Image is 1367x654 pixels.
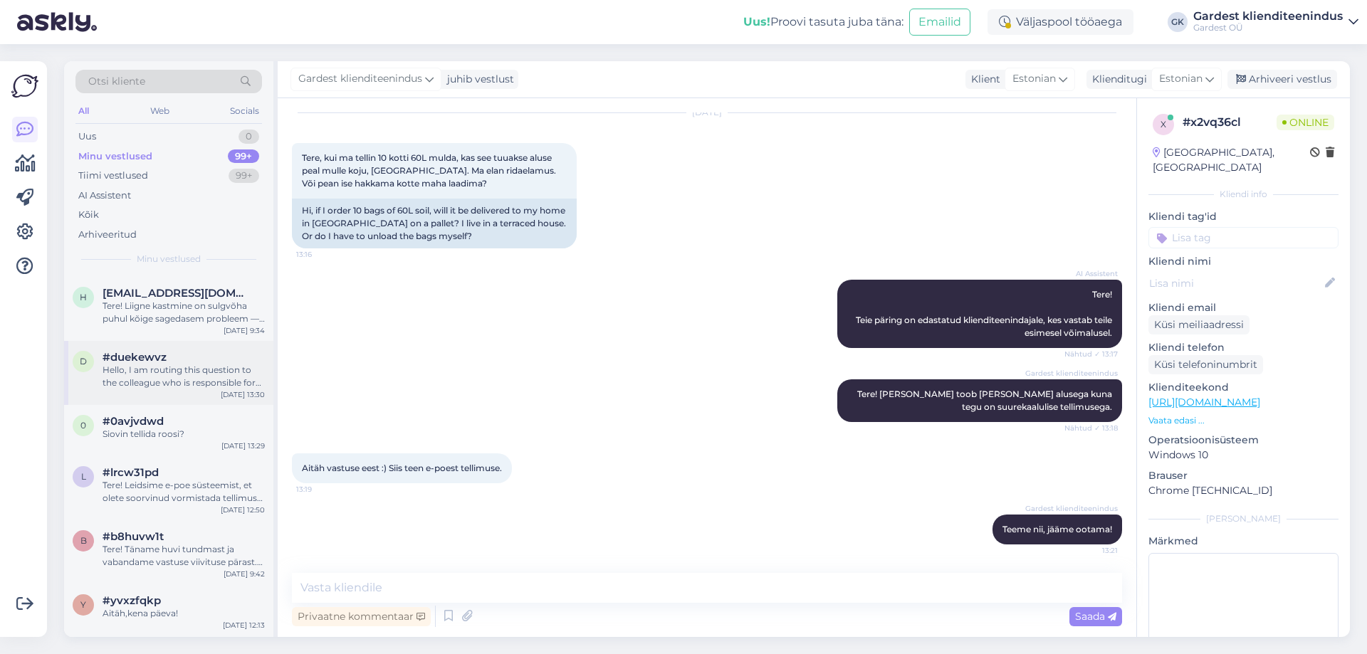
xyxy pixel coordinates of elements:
span: Saada [1075,610,1116,623]
div: Küsi telefoninumbrit [1148,355,1263,374]
span: #duekewvz [103,351,167,364]
span: Tere! [PERSON_NAME] toob [PERSON_NAME] alusega kuna tegu on suurekaalulise tellimusega. [857,389,1114,412]
span: Estonian [1159,71,1203,87]
input: Lisa nimi [1149,275,1322,291]
input: Lisa tag [1148,227,1339,248]
span: Gardest klienditeenindus [298,71,422,87]
div: Uus [78,130,96,144]
div: Tere! Liigne kastmine on sulgvõha puhul kõige sagedasem probleem — juured võivad hakata mädanema.... [103,300,265,325]
div: Web [147,102,172,120]
div: [DATE] 12:50 [221,505,265,515]
div: [DATE] [292,106,1122,119]
span: d [80,356,87,366]
div: [PERSON_NAME] [1148,512,1339,525]
div: 0 [239,130,259,144]
div: # x2vq36cl [1183,114,1277,131]
p: Windows 10 [1148,448,1339,463]
span: l [81,471,86,482]
img: Askly Logo [11,73,38,100]
span: Gardest klienditeenindus [1025,503,1118,514]
span: Nähtud ✓ 13:17 [1064,349,1118,359]
div: Arhiveeri vestlus [1227,70,1337,89]
span: x [1161,119,1166,130]
span: h [80,292,87,302]
div: Privaatne kommentaar [292,607,431,626]
div: Aitäh,kena päeva! [103,607,265,620]
span: 0 [80,420,86,431]
a: [URL][DOMAIN_NAME] [1148,396,1260,408]
span: Tere, kui ma tellin 10 kotti 60L mulda, kas see tuuakse aluse peal mulle koju, [GEOGRAPHIC_DATA].... [302,152,558,189]
span: 13:16 [296,249,350,260]
span: Online [1277,115,1334,130]
p: Klienditeekond [1148,380,1339,395]
span: b [80,535,87,546]
span: Gardest klienditeenindus [1025,368,1118,379]
div: 99+ [228,149,259,164]
span: Teeme nii, jääme ootama! [1002,524,1112,534]
div: juhib vestlust [441,72,514,87]
span: hannaita.kask@gmail.com [103,287,251,300]
p: Kliendi nimi [1148,254,1339,269]
div: [DATE] 13:30 [221,389,265,400]
div: Tere! Täname huvi tundmast ja vabandame vastuse viivituse pärast. Kahjuks ei ole neid tooteid läh... [103,543,265,569]
div: Hello, I am routing this question to the colleague who is responsible for this topic. The reply m... [103,364,265,389]
div: 99+ [229,169,259,183]
div: [DATE] 9:42 [224,569,265,579]
div: Kliendi info [1148,188,1339,201]
div: Küsi meiliaadressi [1148,315,1250,334]
div: Klienditugi [1086,72,1147,87]
span: #yvxzfqkp [103,594,161,607]
div: [DATE] 12:13 [223,620,265,631]
span: #b8huvw1t [103,530,164,543]
div: Siovin tellida roosi? [103,428,265,441]
div: AI Assistent [78,189,131,203]
p: Chrome [TECHNICAL_ID] [1148,483,1339,498]
div: Minu vestlused [78,149,152,164]
div: Hi, if I order 10 bags of 60L soil, will it be delivered to my home in [GEOGRAPHIC_DATA] on a pal... [292,199,577,248]
p: Märkmed [1148,534,1339,549]
div: Proovi tasuta juba täna: [743,14,904,31]
span: Estonian [1012,71,1056,87]
div: All [75,102,92,120]
p: Vaata edasi ... [1148,414,1339,427]
b: Uus! [743,15,770,28]
div: Väljaspool tööaega [988,9,1133,35]
a: Gardest klienditeenindusGardest OÜ [1193,11,1358,33]
span: 13:19 [296,484,350,495]
p: Brauser [1148,468,1339,483]
span: y [80,599,86,610]
button: Emailid [909,9,970,36]
div: Gardest OÜ [1193,22,1343,33]
div: Kõik [78,208,99,222]
div: [DATE] 13:29 [221,441,265,451]
div: [DATE] 9:34 [224,325,265,336]
div: Gardest klienditeenindus [1193,11,1343,22]
span: 13:21 [1064,545,1118,556]
p: Operatsioonisüsteem [1148,433,1339,448]
span: AI Assistent [1064,268,1118,279]
p: Kliendi telefon [1148,340,1339,355]
div: GK [1168,12,1188,32]
div: Klient [965,72,1000,87]
span: #0avjvdwd [103,415,164,428]
div: Socials [227,102,262,120]
p: Kliendi email [1148,300,1339,315]
span: Nähtud ✓ 13:18 [1064,423,1118,433]
div: Arhiveeritud [78,228,137,242]
div: Tere! Leidsime e-poe süsteemist, et olete soorvinud vormistada tellimust, aga olete hüljanud sell... [103,479,265,505]
p: Kliendi tag'id [1148,209,1339,224]
span: Otsi kliente [88,74,145,89]
span: Minu vestlused [137,253,201,265]
div: [GEOGRAPHIC_DATA], [GEOGRAPHIC_DATA] [1153,145,1310,175]
span: Aitäh vastuse eest :) Siis teen e-poest tellimuse. [302,463,502,473]
span: #lrcw31pd [103,466,159,479]
div: Tiimi vestlused [78,169,148,183]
